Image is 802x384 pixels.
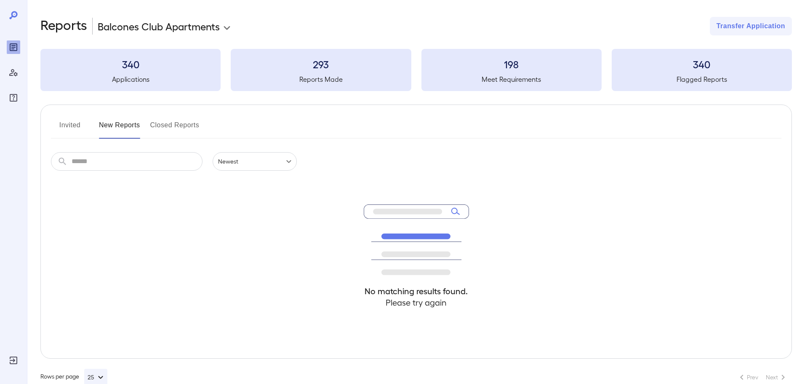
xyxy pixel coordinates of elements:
[99,118,140,139] button: New Reports
[733,371,792,384] nav: pagination navigation
[40,17,87,35] h2: Reports
[98,19,220,33] p: Balcones Club Apartments
[40,49,792,91] summary: 340Applications293Reports Made198Meet Requirements340Flagged Reports
[40,74,221,84] h5: Applications
[364,297,469,308] h4: Please try again
[364,285,469,297] h4: No matching results found.
[213,152,297,171] div: Newest
[7,354,20,367] div: Log Out
[150,118,200,139] button: Closed Reports
[7,40,20,54] div: Reports
[40,57,221,71] h3: 340
[612,74,792,84] h5: Flagged Reports
[231,57,411,71] h3: 293
[51,118,89,139] button: Invited
[7,91,20,105] div: FAQ
[710,17,792,35] button: Transfer Application
[612,57,792,71] h3: 340
[421,74,602,84] h5: Meet Requirements
[231,74,411,84] h5: Reports Made
[421,57,602,71] h3: 198
[7,66,20,79] div: Manage Users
